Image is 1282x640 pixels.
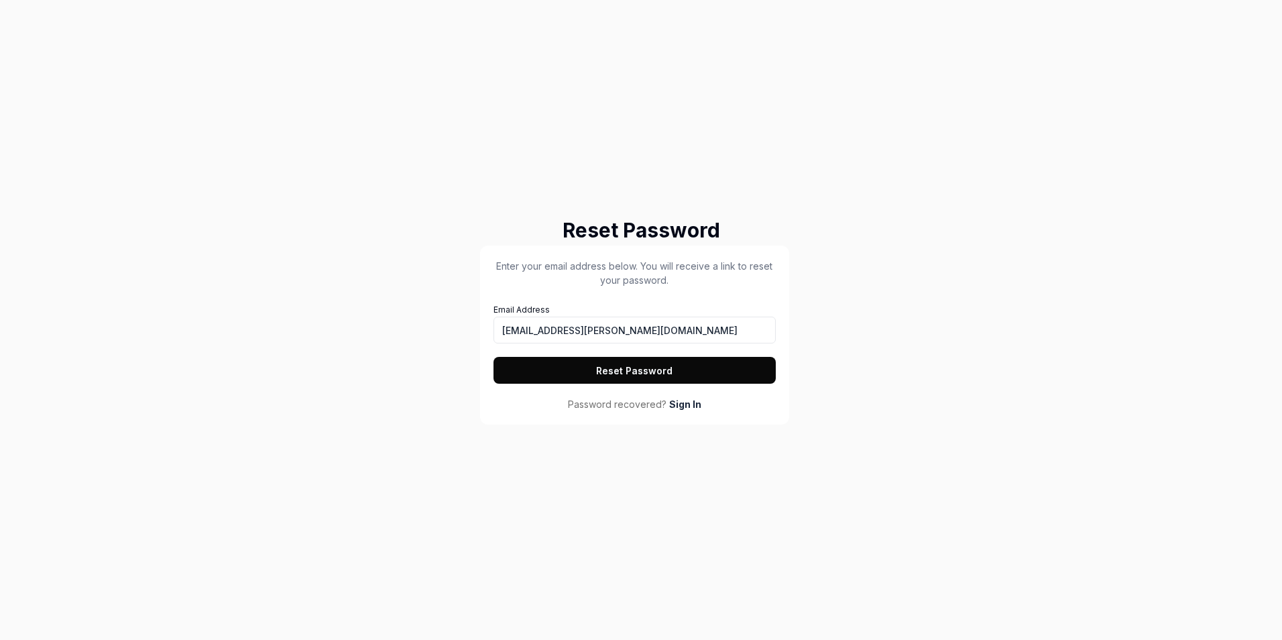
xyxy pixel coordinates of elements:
label: Email Address [493,305,776,343]
span: Password recovered? [568,397,666,411]
button: Reset Password [493,357,776,384]
input: Email Address [493,317,776,343]
p: Enter your email address below. You will receive a link to reset your password. [493,259,776,287]
a: Sign In [669,397,701,411]
h2: Reset Password [480,215,802,246]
